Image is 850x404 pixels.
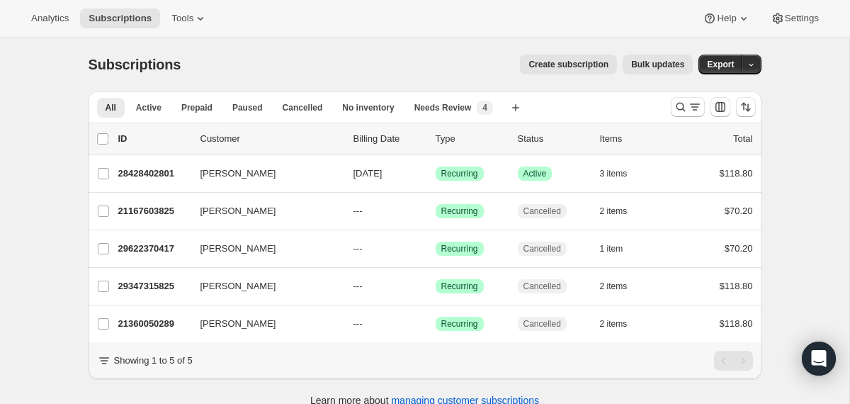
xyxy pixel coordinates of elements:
[694,9,759,28] button: Help
[441,168,478,179] span: Recurring
[118,317,189,331] p: 21360050289
[342,102,394,113] span: No inventory
[118,279,189,293] p: 29347315825
[520,55,617,74] button: Create subscription
[720,281,753,291] span: $118.80
[736,97,756,117] button: Sort the results
[600,168,628,179] span: 3 items
[171,13,193,24] span: Tools
[733,132,752,146] p: Total
[89,13,152,24] span: Subscriptions
[353,132,424,146] p: Billing Date
[353,281,363,291] span: ---
[118,167,189,181] p: 28428402801
[114,354,193,368] p: Showing 1 to 5 of 5
[163,9,216,28] button: Tools
[118,204,189,218] p: 21167603825
[482,102,487,113] span: 4
[181,102,212,113] span: Prepaid
[623,55,693,74] button: Bulk updates
[600,164,643,184] button: 3 items
[441,318,478,330] span: Recurring
[600,239,639,259] button: 1 item
[353,243,363,254] span: ---
[785,13,819,24] span: Settings
[600,281,628,292] span: 2 items
[118,276,753,296] div: 29347315825[PERSON_NAME]---SuccessRecurringCancelled2 items$118.80
[528,59,608,70] span: Create subscription
[720,168,753,179] span: $118.80
[518,132,589,146] p: Status
[436,132,506,146] div: Type
[725,206,753,216] span: $70.20
[200,132,342,146] p: Customer
[523,168,547,179] span: Active
[714,351,753,371] nav: Pagination
[600,318,628,330] span: 2 items
[523,243,561,254] span: Cancelled
[118,132,753,146] div: IDCustomerBilling DateTypeStatusItemsTotal
[118,314,753,334] div: 21360050289[PERSON_NAME]---SuccessRecurringCancelled2 items$118.80
[600,243,623,254] span: 1 item
[31,13,69,24] span: Analytics
[523,206,561,217] span: Cancelled
[118,201,753,221] div: 21167603825[PERSON_NAME]---SuccessRecurringCancelled2 items$70.20
[523,281,561,292] span: Cancelled
[523,318,561,330] span: Cancelled
[671,97,705,117] button: Search and filter results
[200,317,276,331] span: [PERSON_NAME]
[600,276,643,296] button: 2 items
[200,279,276,293] span: [PERSON_NAME]
[118,239,753,259] div: 29622370417[PERSON_NAME]---SuccessRecurringCancelled1 item$70.20
[802,342,836,376] div: Open Intercom Messenger
[232,102,263,113] span: Paused
[725,243,753,254] span: $70.20
[353,206,363,216] span: ---
[283,102,323,113] span: Cancelled
[23,9,77,28] button: Analytics
[118,242,189,256] p: 29622370417
[353,318,363,329] span: ---
[600,201,643,221] button: 2 items
[192,237,334,260] button: [PERSON_NAME]
[106,102,116,113] span: All
[192,200,334,223] button: [PERSON_NAME]
[80,9,160,28] button: Subscriptions
[710,97,730,117] button: Customize table column order and visibility
[707,59,734,70] span: Export
[192,162,334,185] button: [PERSON_NAME]
[414,102,472,113] span: Needs Review
[192,275,334,298] button: [PERSON_NAME]
[200,167,276,181] span: [PERSON_NAME]
[89,57,181,72] span: Subscriptions
[631,59,684,70] span: Bulk updates
[441,281,478,292] span: Recurring
[118,164,753,184] div: 28428402801[PERSON_NAME][DATE]SuccessRecurringSuccessActive3 items$118.80
[441,243,478,254] span: Recurring
[200,204,276,218] span: [PERSON_NAME]
[504,98,527,118] button: Create new view
[136,102,161,113] span: Active
[762,9,827,28] button: Settings
[720,318,753,329] span: $118.80
[118,132,189,146] p: ID
[717,13,736,24] span: Help
[698,55,742,74] button: Export
[192,313,334,335] button: [PERSON_NAME]
[600,206,628,217] span: 2 items
[200,242,276,256] span: [PERSON_NAME]
[600,314,643,334] button: 2 items
[353,168,382,179] span: [DATE]
[600,132,671,146] div: Items
[441,206,478,217] span: Recurring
